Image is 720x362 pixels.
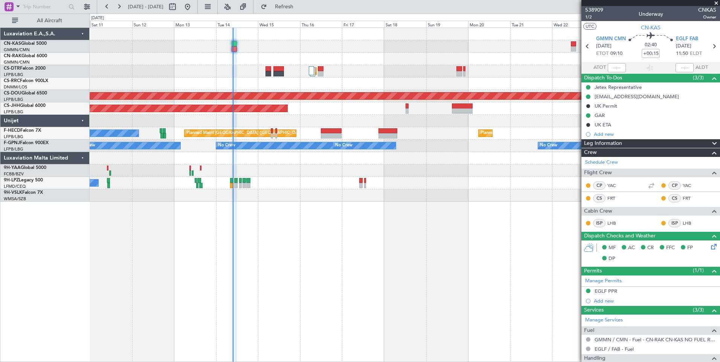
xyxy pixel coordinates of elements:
a: LFPB/LBG [4,109,23,115]
a: LFPB/LBG [4,72,23,78]
a: Schedule Crew [585,159,618,166]
span: Owner [698,14,716,20]
div: ISP [593,219,606,227]
div: CP [593,181,606,190]
span: CN-KAS [641,24,661,32]
a: LFPB/LBG [4,146,23,152]
span: DP [609,255,615,263]
a: WMSA/SZB [4,196,26,202]
span: Fuel [584,326,594,335]
div: UK Permit [595,103,617,109]
div: Sun 19 [426,21,468,27]
span: EGLF FAB [676,35,698,43]
div: Underway [639,10,663,18]
span: 09:10 [610,50,622,58]
a: GMMN/CMN [4,59,30,65]
span: Cabin Crew [584,207,612,216]
span: (3/3) [693,74,704,82]
span: 1/2 [585,14,603,20]
a: GMMN / CMN - Fuel - CN-RAK CN-KAS NO FUEL REQUIRED GMMN / CMN [595,336,716,343]
div: CP [668,181,681,190]
span: ETOT [596,50,609,58]
span: Dispatch Checks and Weather [584,232,656,240]
span: CN-RAK [4,54,21,58]
a: DNMM/LOS [4,84,27,90]
button: Refresh [257,1,302,13]
a: CN-KASGlobal 5000 [4,41,47,46]
a: LHB [683,220,700,227]
span: [DATE] [676,43,691,50]
span: FFC [666,244,675,252]
span: CS-RRC [4,79,20,83]
a: F-HECDFalcon 7X [4,128,41,133]
div: Mon 13 [174,21,216,27]
a: 9H-VSLKFalcon 7X [4,190,43,195]
input: Trip Number [23,1,66,12]
div: No Crew [540,140,557,151]
span: Dispatch To-Dos [584,74,622,82]
span: Flight Crew [584,169,612,177]
div: Add new [594,298,716,304]
span: F-HECD [4,128,20,133]
a: LFPB/LBG [4,97,23,102]
span: Leg Information [584,139,622,148]
span: 11:50 [676,50,688,58]
a: F-GPNJFalcon 900EX [4,141,49,145]
div: Mon 20 [468,21,510,27]
a: EGLF / FAB - Fuel [595,346,634,352]
a: LFMD/CEQ [4,184,26,189]
div: CS [593,194,606,202]
a: CS-DTRFalcon 2000 [4,66,46,71]
a: LHB [607,220,624,227]
a: CS-JHHGlobal 6000 [4,103,46,108]
div: Sat 18 [384,21,426,27]
a: FCBB/BZV [4,171,24,177]
span: CN-KAS [4,41,21,46]
span: CNKAS [698,6,716,14]
span: GMMN CMN [596,35,626,43]
div: Sat 11 [90,21,132,27]
input: --:-- [676,63,694,72]
span: (3/3) [693,306,704,314]
div: No Crew [218,140,235,151]
div: Thu 16 [300,21,342,27]
input: --:-- [608,63,626,72]
a: GMMN/CMN [4,47,30,53]
span: FP [687,244,693,252]
div: UK ETA [595,122,611,128]
span: ATOT [593,64,606,71]
div: [EMAIL_ADDRESS][DOMAIN_NAME] [595,93,679,100]
div: Planned Maint [GEOGRAPHIC_DATA] ([GEOGRAPHIC_DATA]) [481,128,599,139]
a: LFPB/LBG [4,134,23,140]
div: Tue 21 [510,21,552,27]
span: 9H-YAA [4,166,21,170]
span: Refresh [268,4,300,9]
span: [DATE] - [DATE] [128,3,163,10]
a: YAC [607,182,624,189]
button: All Aircraft [8,15,82,27]
span: ELDT [690,50,702,58]
span: AC [628,244,635,252]
span: CR [647,244,654,252]
div: EGLF PPR [595,288,617,294]
div: CS [668,194,681,202]
div: No Crew [335,140,352,151]
button: UTC [583,23,596,30]
a: CS-RRCFalcon 900LX [4,79,48,83]
span: (1/1) [693,266,704,274]
a: YAC [683,182,700,189]
a: CS-DOUGlobal 6500 [4,91,47,96]
a: 9H-YAAGlobal 5000 [4,166,46,170]
a: CN-RAKGlobal 6000 [4,54,47,58]
a: FRT [607,195,624,202]
span: CS-DOU [4,91,21,96]
span: Permits [584,267,602,275]
span: Services [584,306,604,315]
div: Jetex Representative [595,84,642,90]
span: 538909 [585,6,603,14]
div: Add new [594,131,716,137]
div: Tue 14 [216,21,258,27]
span: 9H-VSLK [4,190,22,195]
a: Manage Services [585,316,623,324]
span: Crew [584,148,597,157]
